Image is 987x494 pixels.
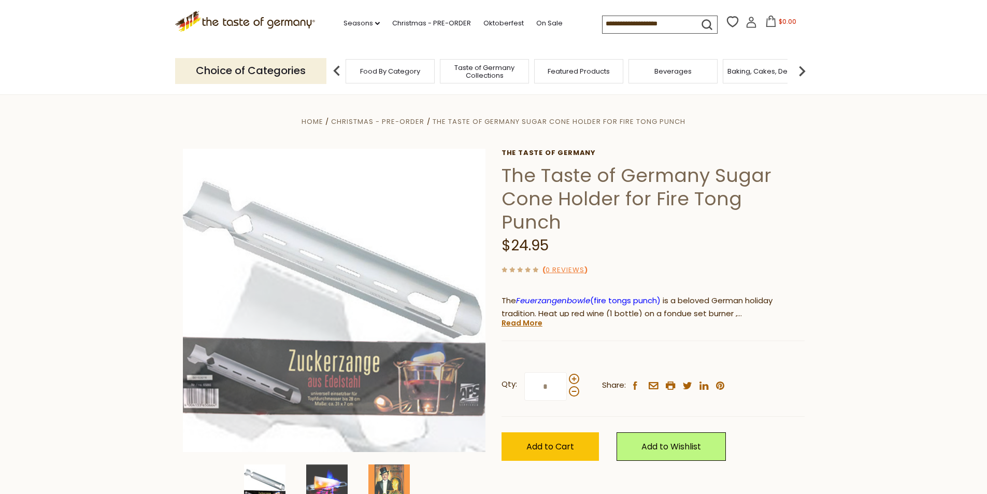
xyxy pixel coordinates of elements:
a: On Sale [536,18,563,29]
button: $0.00 [759,16,803,31]
a: 0 Reviews [546,265,584,276]
span: ( ) [542,265,588,275]
a: Baking, Cakes, Desserts [727,67,808,75]
a: Featured Products [548,67,610,75]
a: The Taste of Germany [502,149,805,157]
h1: The Taste of Germany Sugar Cone Holder for Fire Tong Punch [502,164,805,234]
a: Feuerzangenbowle(fire tongs punch) [516,295,661,306]
a: Christmas - PRE-ORDER [331,117,424,126]
p: The is a beloved German holiday tradition. Heat up red wine (1 bottle) on a fondue set burner , a... [502,294,805,320]
a: Taste of Germany Collections [443,64,526,79]
span: $0.00 [779,17,796,26]
span: Share: [602,379,626,392]
a: Add to Wishlist [617,432,726,461]
a: Read More [502,318,542,328]
a: Christmas - PRE-ORDER [392,18,471,29]
strong: Qty: [502,378,517,391]
a: Food By Category [360,67,420,75]
p: Choice of Categories [175,58,326,83]
input: Qty: [524,372,567,401]
span: $24.95 [502,235,549,256]
a: Seasons [344,18,380,29]
button: Add to Cart [502,432,599,461]
img: previous arrow [326,61,347,81]
a: Beverages [654,67,692,75]
a: The Taste of Germany Sugar Cone Holder for Fire Tong Punch [433,117,685,126]
em: Feuerzangenbowle [516,295,590,306]
img: next arrow [792,61,812,81]
span: (fire tongs punch) [516,295,661,306]
a: Oktoberfest [483,18,524,29]
span: Add to Cart [526,441,574,453]
a: Home [302,117,323,126]
img: The Taste of Germany Sugar Cone Holder for Fire Tong Punch [183,149,486,452]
